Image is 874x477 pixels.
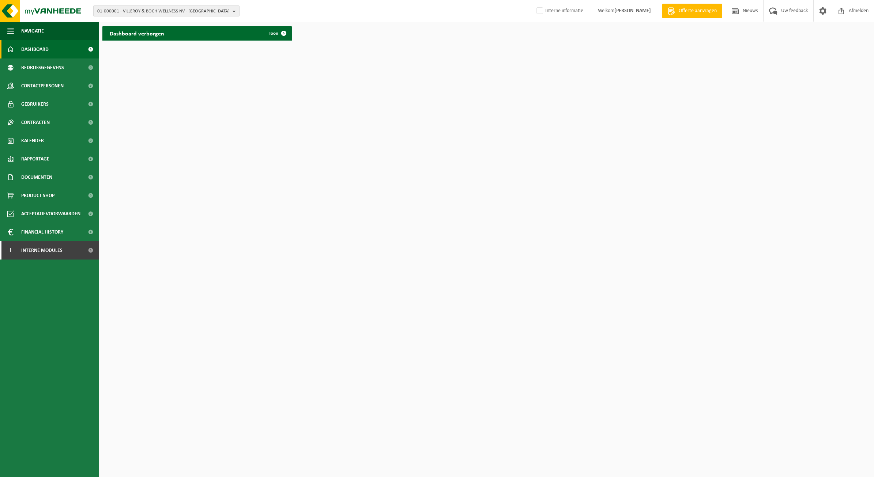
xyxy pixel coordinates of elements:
[21,205,80,223] span: Acceptatievoorwaarden
[21,150,49,168] span: Rapportage
[677,7,719,15] span: Offerte aanvragen
[662,4,722,18] a: Offerte aanvragen
[21,58,64,77] span: Bedrijfsgegevens
[21,168,52,186] span: Documenten
[21,186,54,205] span: Product Shop
[102,26,172,40] h2: Dashboard verborgen
[21,40,49,58] span: Dashboard
[21,77,64,95] span: Contactpersonen
[21,132,44,150] span: Kalender
[97,6,230,17] span: 01-000001 - VILLEROY & BOCH WELLNESS NV - [GEOGRAPHIC_DATA]
[21,95,49,113] span: Gebruikers
[269,31,278,36] span: Toon
[263,26,291,41] a: Toon
[614,8,651,14] strong: [PERSON_NAME]
[7,241,14,260] span: I
[93,5,240,16] button: 01-000001 - VILLEROY & BOCH WELLNESS NV - [GEOGRAPHIC_DATA]
[21,113,50,132] span: Contracten
[21,223,63,241] span: Financial History
[21,22,44,40] span: Navigatie
[21,241,63,260] span: Interne modules
[535,5,583,16] label: Interne informatie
